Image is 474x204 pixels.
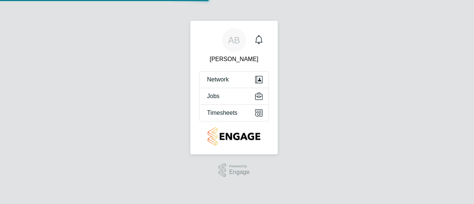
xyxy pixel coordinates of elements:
span: Powered by [229,163,250,170]
a: AB[PERSON_NAME] [199,28,269,64]
span: Network [207,76,229,83]
span: AB [228,35,240,45]
button: Jobs [200,88,268,104]
span: Jobs [207,93,220,100]
span: Andre Bonnick [199,55,269,64]
a: Powered byEngage [218,163,250,177]
a: Go to home page [199,127,269,146]
button: Network [200,71,268,88]
span: Timesheets [207,110,237,116]
nav: Main navigation [190,21,278,154]
img: countryside-properties-logo-retina.png [208,127,260,146]
span: Engage [229,169,250,175]
button: Timesheets [200,105,268,121]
